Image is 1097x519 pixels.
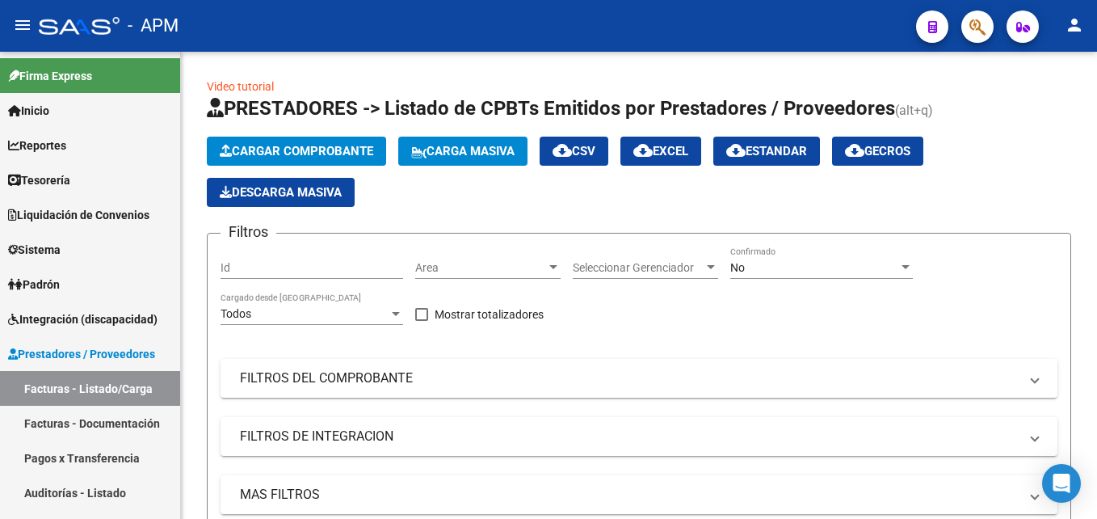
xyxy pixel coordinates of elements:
[128,8,179,44] span: - APM
[713,137,820,166] button: Estandar
[8,102,49,120] span: Inicio
[207,137,386,166] button: Cargar Comprobante
[240,369,1019,387] mat-panel-title: FILTROS DEL COMPROBANTE
[633,141,653,160] mat-icon: cloud_download
[553,141,572,160] mat-icon: cloud_download
[207,80,274,93] a: Video tutorial
[1065,15,1084,35] mat-icon: person
[221,417,1057,456] mat-expansion-panel-header: FILTROS DE INTEGRACION
[832,137,923,166] button: Gecros
[726,144,807,158] span: Estandar
[8,241,61,259] span: Sistema
[435,305,544,324] span: Mostrar totalizadores
[8,276,60,293] span: Padrón
[220,144,373,158] span: Cargar Comprobante
[8,206,149,224] span: Liquidación de Convenios
[620,137,701,166] button: EXCEL
[8,67,92,85] span: Firma Express
[633,144,688,158] span: EXCEL
[730,261,745,274] span: No
[207,178,355,207] button: Descarga Masiva
[221,475,1057,514] mat-expansion-panel-header: MAS FILTROS
[415,261,546,275] span: Area
[207,178,355,207] app-download-masive: Descarga masiva de comprobantes (adjuntos)
[845,141,864,160] mat-icon: cloud_download
[207,97,895,120] span: PRESTADORES -> Listado de CPBTs Emitidos por Prestadores / Proveedores
[1042,464,1081,503] div: Open Intercom Messenger
[540,137,608,166] button: CSV
[553,144,595,158] span: CSV
[240,428,1019,445] mat-panel-title: FILTROS DE INTEGRACION
[8,137,66,154] span: Reportes
[895,103,933,118] span: (alt+q)
[8,171,70,189] span: Tesorería
[220,185,342,200] span: Descarga Masiva
[8,310,158,328] span: Integración (discapacidad)
[573,261,704,275] span: Seleccionar Gerenciador
[411,144,515,158] span: Carga Masiva
[726,141,746,160] mat-icon: cloud_download
[221,221,276,243] h3: Filtros
[221,307,251,320] span: Todos
[13,15,32,35] mat-icon: menu
[240,486,1019,504] mat-panel-title: MAS FILTROS
[398,137,527,166] button: Carga Masiva
[845,144,910,158] span: Gecros
[221,359,1057,398] mat-expansion-panel-header: FILTROS DEL COMPROBANTE
[8,345,155,363] span: Prestadores / Proveedores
